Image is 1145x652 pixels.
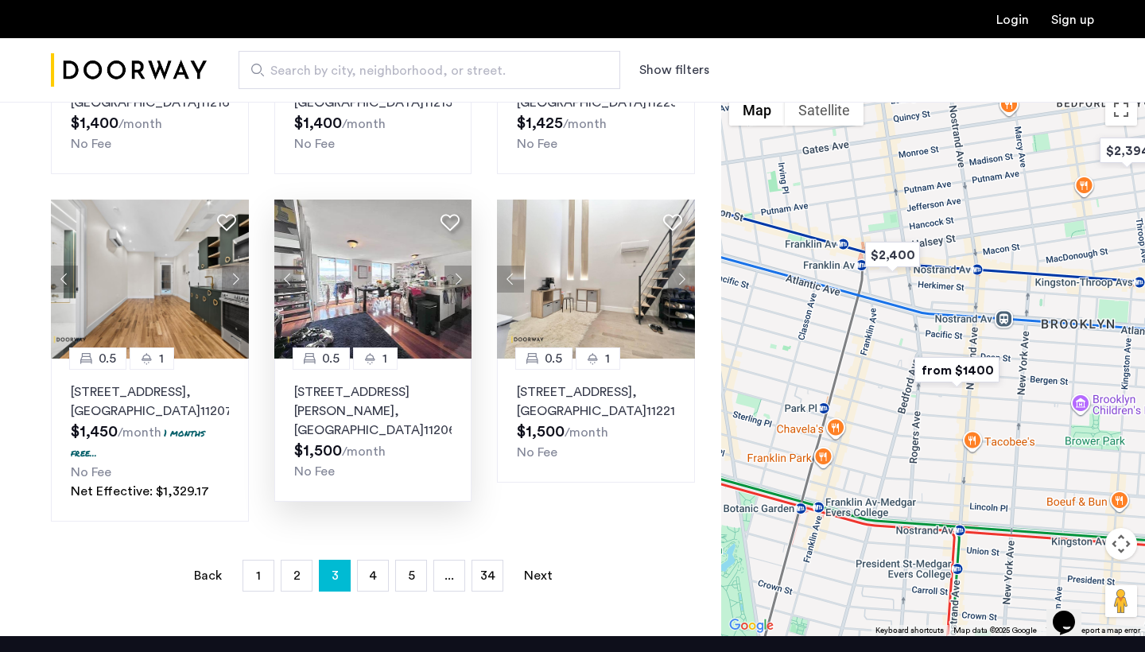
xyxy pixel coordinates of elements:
div: from $1400 [908,352,1006,388]
span: $1,500 [517,424,565,440]
span: 1 [382,349,387,368]
a: 0.51[STREET_ADDRESS][PERSON_NAME], [GEOGRAPHIC_DATA]11206No Fee [274,359,472,502]
button: Toggle fullscreen view [1105,94,1137,126]
span: 34 [480,569,495,582]
span: No Fee [71,466,111,479]
a: Registration [1051,14,1094,26]
button: Show satellite imagery [785,94,864,126]
iframe: chat widget [1046,588,1097,636]
button: Keyboard shortcuts [875,625,944,636]
input: Apartment Search [239,51,620,89]
span: 1 [159,349,164,368]
button: Previous apartment [274,266,301,293]
span: 4 [369,569,377,582]
span: 0.5 [99,349,116,368]
span: No Fee [71,138,111,150]
span: 1 [605,349,610,368]
span: No Fee [294,465,335,478]
span: $1,400 [294,115,342,131]
div: $2,400 [859,237,926,273]
sub: /month [118,118,162,130]
button: Next apartment [444,266,472,293]
img: logo [51,41,207,100]
button: Previous apartment [51,266,78,293]
span: 1 [256,569,261,582]
button: Drag Pegman onto the map to open Street View [1105,585,1137,617]
button: Show or hide filters [639,60,709,80]
span: $1,500 [294,443,342,459]
span: $1,425 [517,115,563,131]
span: No Fee [294,138,335,150]
img: 2016_638524673590978488.jpeg [274,200,472,359]
span: 5 [408,569,415,582]
span: No Fee [517,446,557,459]
button: Map camera controls [1105,528,1137,560]
p: [STREET_ADDRESS] 11207 [71,382,229,421]
span: 0.5 [322,349,340,368]
a: Next [522,561,554,591]
span: ... [444,569,454,582]
a: 0.51[STREET_ADDRESS], [GEOGRAPHIC_DATA]11221No Fee [497,359,695,483]
button: Show street map [729,94,785,126]
sub: /month [342,118,386,130]
sub: /month [563,118,607,130]
span: 3 [332,563,339,588]
span: 0.5 [545,349,562,368]
span: $1,400 [71,115,118,131]
a: 0.51[STREET_ADDRESS], [GEOGRAPHIC_DATA]11225No Fee [497,50,695,174]
p: [STREET_ADDRESS] 11221 [517,382,675,421]
nav: Pagination [51,560,695,592]
span: 2 [293,569,301,582]
a: Report a map error [1077,625,1140,636]
span: Search by city, neighborhood, or street. [270,61,576,80]
a: 0.51[STREET_ADDRESS], [GEOGRAPHIC_DATA]11215No Fee [274,50,472,174]
a: Open this area in Google Maps (opens a new window) [725,615,778,636]
a: 0.51[STREET_ADDRESS], [GEOGRAPHIC_DATA]112071 months free...No FeeNet Effective: $1,329.17 [51,359,249,522]
span: Net Effective: $1,329.17 [71,485,209,498]
button: Next apartment [668,266,695,293]
img: 2016_638467422846236340.jpeg [51,200,249,359]
sub: /month [342,445,386,458]
img: 2012_638612403024351763.jpeg [497,200,695,359]
span: $1,450 [71,424,118,440]
sub: /month [118,426,161,439]
a: Back [192,561,223,591]
sub: /month [565,426,608,439]
a: Cazamio Logo [51,41,207,100]
img: Google [725,615,778,636]
span: Map data ©2025 Google [953,627,1037,635]
button: Next apartment [222,266,249,293]
p: [STREET_ADDRESS][PERSON_NAME] 11206 [294,382,452,440]
button: Previous apartment [497,266,524,293]
a: 0.51[STREET_ADDRESS], [GEOGRAPHIC_DATA]11216No Fee [51,50,249,174]
span: No Fee [517,138,557,150]
a: Login [996,14,1029,26]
